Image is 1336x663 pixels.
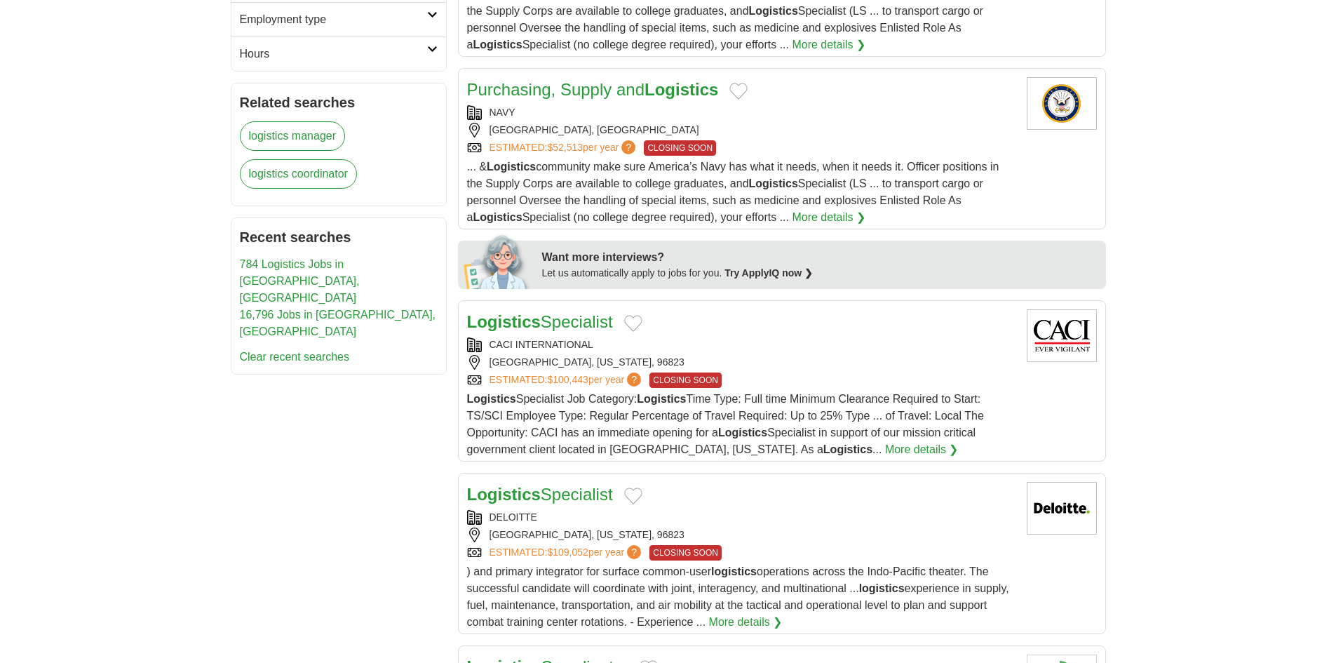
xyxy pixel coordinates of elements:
a: DELOITTE [490,511,537,523]
button: Add to favorite jobs [624,488,642,504]
div: [GEOGRAPHIC_DATA], [GEOGRAPHIC_DATA] [467,123,1016,138]
strong: logistics [859,582,905,594]
a: 784 Logistics Jobs in [GEOGRAPHIC_DATA], [GEOGRAPHIC_DATA] [240,258,360,304]
button: Add to favorite jobs [624,315,642,332]
span: ? [627,373,641,387]
img: U.S. Navy logo [1027,77,1097,130]
a: ESTIMATED:$109,052per year? [490,545,645,561]
div: [GEOGRAPHIC_DATA], [US_STATE], 96823 [467,355,1016,370]
strong: logistics [711,565,757,577]
strong: Logistics [749,178,798,189]
div: Want more interviews? [542,249,1098,266]
strong: Logistics [718,427,767,438]
a: Employment type [231,2,446,36]
a: logistics coordinator [240,159,357,189]
img: apply-iq-scientist.png [464,233,532,289]
div: [GEOGRAPHIC_DATA], [US_STATE], 96823 [467,528,1016,542]
strong: Logistics [467,393,516,405]
strong: Logistics [467,312,541,331]
a: Clear recent searches [240,351,350,363]
span: ... & community make sure America’s Navy has what it needs, when it needs it. Officer positions i... [467,161,999,223]
a: More details ❯ [792,209,865,226]
strong: Logistics [637,393,686,405]
button: Add to favorite jobs [729,83,748,100]
a: LogisticsSpecialist [467,312,613,331]
span: ? [621,140,635,154]
span: ? [627,545,641,559]
a: Purchasing, Supply andLogistics [467,80,719,99]
span: Specialist Job Category: Time Type: Full time Minimum Clearance Required to Start: TS/SCI Employe... [467,393,984,455]
img: CACI International logo [1027,309,1097,362]
strong: Logistics [487,161,536,173]
a: LogisticsSpecialist [467,485,613,504]
img: Deloitte logo [1027,482,1097,535]
span: $52,513 [547,142,583,153]
span: $109,052 [547,547,588,558]
strong: Logistics [467,485,541,504]
a: Hours [231,36,446,71]
strong: Logistics [473,39,522,51]
a: ESTIMATED:$100,443per year? [490,373,645,388]
div: Let us automatically apply to jobs for you. [542,266,1098,281]
a: More details ❯ [885,441,959,458]
span: CLOSING SOON [644,140,716,156]
a: 16,796 Jobs in [GEOGRAPHIC_DATA], [GEOGRAPHIC_DATA] [240,309,436,337]
a: CACI INTERNATIONAL [490,339,593,350]
strong: Logistics [645,80,718,99]
h2: Hours [240,46,427,62]
span: CLOSING SOON [649,373,722,388]
span: ) and primary integrator for surface common-user operations across the Indo-Pacific theater. The ... [467,565,1009,628]
strong: Logistics [473,211,522,223]
a: ESTIMATED:$52,513per year? [490,140,639,156]
a: logistics manager [240,121,346,151]
a: More details ❯ [792,36,865,53]
strong: Logistics [823,443,872,455]
span: $100,443 [547,374,588,385]
h2: Recent searches [240,227,438,248]
a: Try ApplyIQ now ❯ [724,267,813,279]
a: NAVY [490,107,515,118]
span: CLOSING SOON [649,545,722,561]
h2: Employment type [240,11,427,28]
a: More details ❯ [709,614,783,631]
h2: Related searches [240,92,438,113]
strong: Logistics [749,5,798,17]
